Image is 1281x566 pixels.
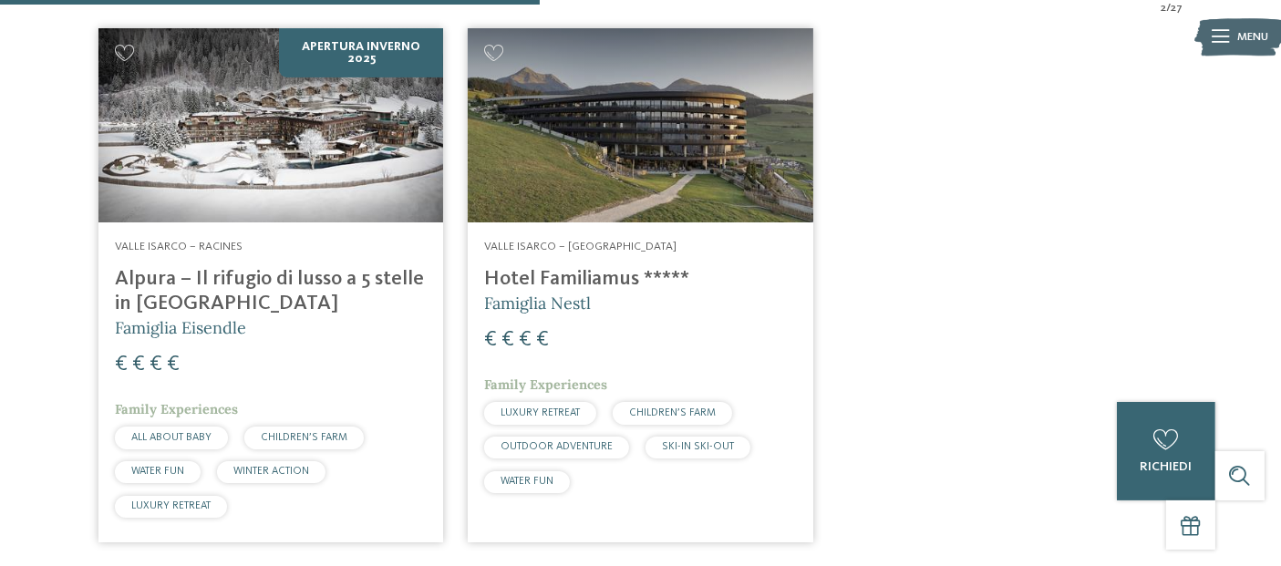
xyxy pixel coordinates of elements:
img: Cercate un hotel per famiglie? Qui troverete solo i migliori! [98,28,443,222]
span: Valle Isarco – Racines [115,241,243,252]
span: richiedi [1140,460,1192,473]
span: WATER FUN [501,476,553,487]
span: LUXURY RETREAT [501,407,580,418]
img: Cercate un hotel per famiglie? Qui troverete solo i migliori! [468,28,812,222]
span: € [115,354,128,376]
a: Cercate un hotel per famiglie? Qui troverete solo i migliori! Apertura inverno 2025 Valle Isarco ... [98,28,443,542]
span: CHILDREN’S FARM [261,432,347,443]
span: Famiglia Eisendle [115,317,246,338]
a: Cercate un hotel per famiglie? Qui troverete solo i migliori! Valle Isarco – [GEOGRAPHIC_DATA] Ho... [468,28,812,542]
h4: Alpura – Il rifugio di lusso a 5 stelle in [GEOGRAPHIC_DATA] [115,267,427,316]
a: richiedi [1117,402,1215,500]
span: € [501,329,514,351]
span: Valle Isarco – [GEOGRAPHIC_DATA] [484,241,677,252]
span: Famiglia Nestl [484,293,591,314]
span: WINTER ACTION [233,466,309,477]
span: € [536,329,549,351]
span: € [150,354,162,376]
span: WATER FUN [131,466,184,477]
span: € [484,329,497,351]
span: € [132,354,145,376]
span: € [519,329,532,351]
span: Family Experiences [115,401,238,417]
span: SKI-IN SKI-OUT [662,441,734,452]
span: CHILDREN’S FARM [629,407,716,418]
span: € [167,354,180,376]
span: LUXURY RETREAT [131,500,211,511]
span: Family Experiences [484,376,607,393]
span: OUTDOOR ADVENTURE [501,441,613,452]
span: ALL ABOUT BABY [131,432,212,443]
